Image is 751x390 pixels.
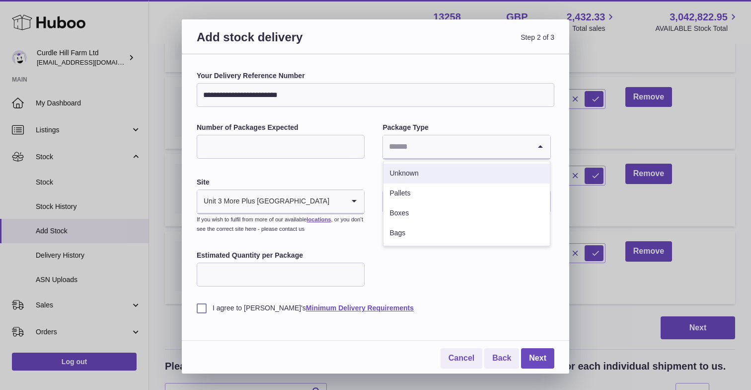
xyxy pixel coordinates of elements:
label: Package Type [382,123,550,132]
span: Step 2 of 3 [375,29,554,57]
div: Search for option [383,135,550,159]
a: locations [306,216,331,222]
label: Expected Delivery Date [382,178,550,187]
input: Search for option [330,190,344,213]
label: Number of Packages Expected [197,123,365,132]
div: Search for option [197,190,364,214]
label: Estimated Quantity per Package [197,251,365,260]
label: Site [197,178,365,187]
label: Your Delivery Reference Number [197,71,554,81]
li: Unknown [383,164,549,184]
a: Cancel [441,348,482,369]
li: Boxes [383,203,549,223]
small: If you wish to fulfil from more of our available , or you don’t see the correct site here - pleas... [197,216,363,232]
span: Unit 3 More Plus [GEOGRAPHIC_DATA] [197,190,330,213]
li: Pallets [383,184,549,203]
a: Minimum Delivery Requirements [306,304,414,312]
a: Back [484,348,519,369]
input: Search for option [383,135,530,158]
a: Next [521,348,554,369]
li: Bags [383,223,549,243]
label: I agree to [PERSON_NAME]'s [197,303,554,313]
h3: Add stock delivery [197,29,375,57]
